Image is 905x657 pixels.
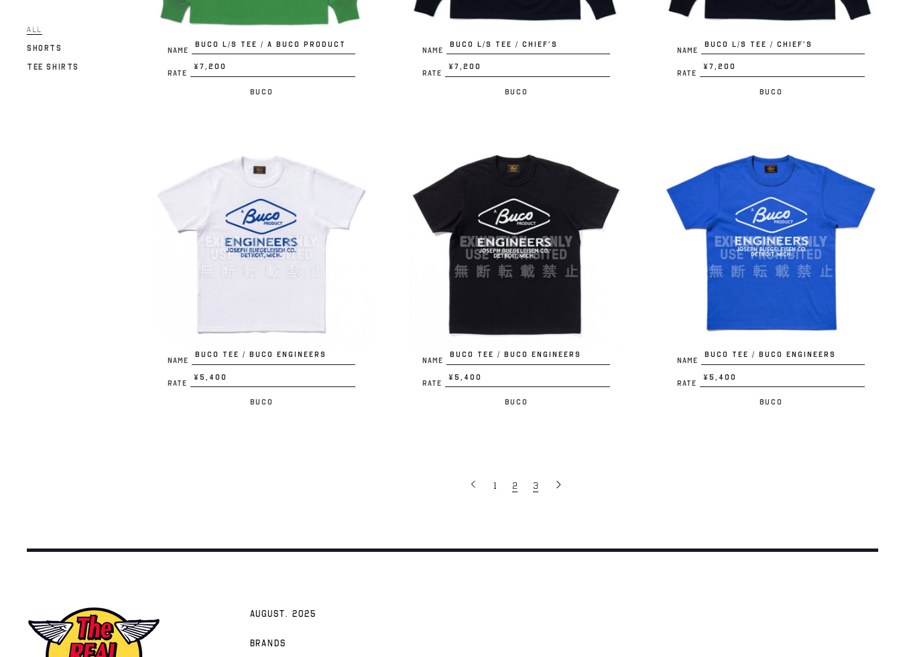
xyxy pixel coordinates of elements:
span: ¥5,400 [190,372,355,388]
span: Name [422,357,446,364]
span: 1 [493,480,497,492]
p: Buco [664,394,878,410]
a: BUCO TEE / BUCO ENGINEERS NameBUCO TEE / BUCO ENGINEERS Rate¥5,400 Buco [664,135,878,410]
p: Buco [154,394,369,410]
a: AUGUST. 2025 [243,599,323,628]
span: BUCO TEE / BUCO ENGINEERS [446,349,610,365]
p: Buco [154,84,369,100]
p: Buco [664,84,878,100]
span: BUCO TEE / BUCO ENGINEERS [701,349,865,365]
a: 1 [487,471,505,498]
span: Rate [422,70,445,77]
span: Rate [168,380,190,387]
span: Name [677,47,701,54]
span: All [27,25,42,35]
span: AUGUST. 2025 [250,608,316,622]
a: BUCO TEE / BUCO ENGINEERS NameBUCO TEE / BUCO ENGINEERS Rate¥5,400 Buco [154,135,369,410]
span: 2 [512,480,518,492]
span: ¥5,400 [700,372,865,388]
p: Buco [409,84,623,100]
span: Name [168,357,192,364]
span: Name [168,47,192,54]
span: BUCO L/S TEE / CHIEF’S [446,39,610,55]
span: BUCO L/S TEE / A BUCO PRODUCT [192,39,355,55]
span: BUCO L/S TEE / CHIEF’S [701,39,865,55]
span: Shorts [27,44,62,53]
img: BUCO TEE / BUCO ENGINEERS [664,135,878,349]
p: Buco [409,394,623,410]
a: Shorts [27,40,62,56]
span: ¥5,400 [445,372,610,388]
span: Name [677,357,701,364]
a: BUCO TEE / BUCO ENGINEERS NameBUCO TEE / BUCO ENGINEERS Rate¥5,400 Buco [409,135,623,410]
span: Name [422,47,446,54]
span: 3 [533,480,538,492]
a: 3 [526,471,547,498]
span: Rate [677,70,700,77]
img: BUCO TEE / BUCO ENGINEERS [154,135,369,349]
img: BUCO TEE / BUCO ENGINEERS [409,135,623,349]
span: ¥7,200 [445,61,610,77]
span: BUCO TEE / BUCO ENGINEERS [192,349,355,365]
span: Rate [168,70,190,77]
span: Brands [250,638,287,651]
span: Tee Shirts [27,62,79,72]
a: All [27,21,42,38]
span: Rate [677,380,700,387]
span: ¥7,200 [190,61,355,77]
a: Tee Shirts [27,59,79,75]
span: Rate [422,380,445,387]
span: ¥7,200 [700,61,865,77]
